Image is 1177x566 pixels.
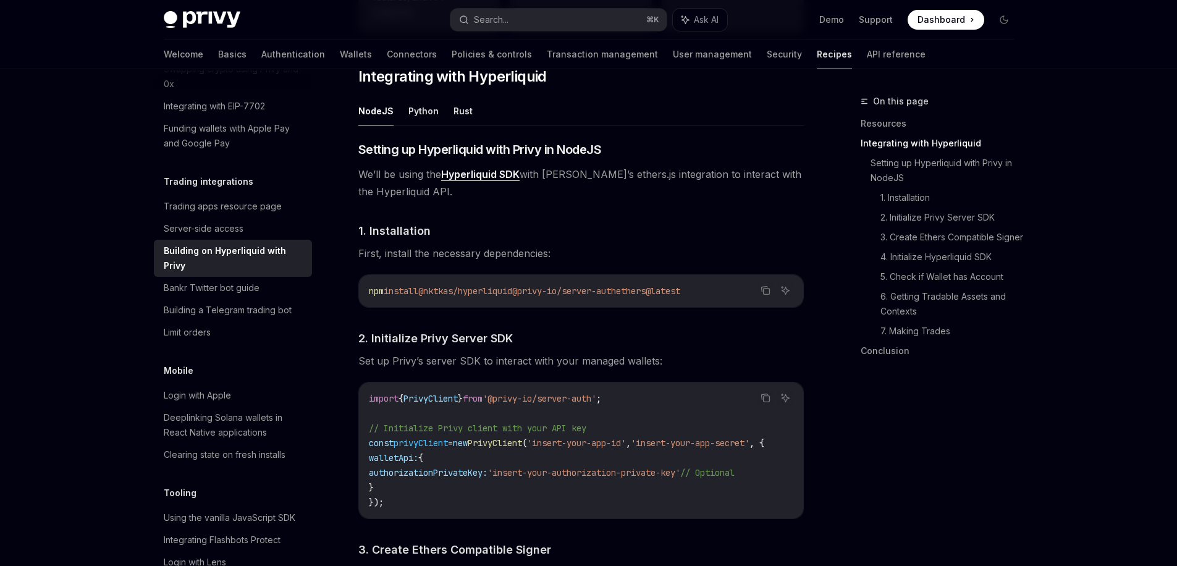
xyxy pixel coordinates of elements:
span: @privy-io/server-auth [512,285,616,297]
a: Support [859,14,893,26]
span: 2. Initialize Privy Server SDK [358,330,513,347]
a: 5. Check if Wallet has Account [880,267,1024,287]
span: 'insert-your-app-id' [527,437,626,449]
a: Login with Apple [154,384,312,407]
a: User management [673,40,752,69]
span: 'insert-your-app-secret' [631,437,749,449]
span: ( [522,437,527,449]
span: Dashboard [918,14,965,26]
span: const [369,437,394,449]
button: Toggle dark mode [994,10,1014,30]
span: = [448,437,453,449]
a: 4. Initialize Hyperliquid SDK [880,247,1024,267]
span: } [369,482,374,493]
a: Wallets [340,40,372,69]
div: Deeplinking Solana wallets in React Native applications [164,410,305,440]
a: 3. Create Ethers Compatible Signer [880,227,1024,247]
a: Trading apps resource page [154,195,312,218]
button: NodeJS [358,96,394,125]
span: npm [369,285,384,297]
span: 'insert-your-authorization-private-key' [487,467,680,478]
div: Building a Telegram trading bot [164,303,292,318]
span: '@privy-io/server-auth' [483,393,596,404]
div: Integrating Flashbots Protect [164,533,281,547]
span: install [384,285,418,297]
a: Limit orders [154,321,312,344]
span: // Optional [680,467,735,478]
button: Ask AI [777,282,793,298]
span: @nktkas/hyperliquid [418,285,512,297]
span: , [626,437,631,449]
div: Trading apps resource page [164,199,282,214]
span: authorizationPrivateKey: [369,467,487,478]
a: API reference [867,40,926,69]
span: , { [749,437,764,449]
h5: Trading integrations [164,174,253,189]
a: Welcome [164,40,203,69]
a: 2. Initialize Privy Server SDK [880,208,1024,227]
a: Server-side access [154,218,312,240]
a: Using the vanilla JavaScript SDK [154,507,312,529]
a: Integrating with Hyperliquid [861,133,1024,153]
a: 1. Installation [880,188,1024,208]
a: 7. Making Trades [880,321,1024,341]
div: Funding wallets with Apple Pay and Google Pay [164,121,305,151]
h5: Tooling [164,486,196,501]
span: { [399,393,403,404]
a: Connectors [387,40,437,69]
div: Using the vanilla JavaScript SDK [164,510,295,525]
button: Python [408,96,439,125]
span: new [453,437,468,449]
a: 6. Getting Tradable Assets and Contexts [880,287,1024,321]
a: Authentication [261,40,325,69]
a: Demo [819,14,844,26]
span: privyClient [394,437,448,449]
span: }); [369,497,384,508]
a: Funding wallets with Apple Pay and Google Pay [154,117,312,154]
span: walletApi: [369,452,418,463]
span: On this page [873,94,929,109]
a: Basics [218,40,247,69]
a: Bankr Twitter bot guide [154,277,312,299]
img: dark logo [164,11,240,28]
div: Clearing state on fresh installs [164,447,285,462]
h5: Mobile [164,363,193,378]
span: 1. Installation [358,222,431,239]
button: Ask AI [673,9,727,31]
span: { [418,452,423,463]
a: Clearing state on fresh installs [154,444,312,466]
button: Copy the contents from the code block [757,390,774,406]
div: Search... [474,12,508,27]
a: Security [767,40,802,69]
span: Integrating with Hyperliquid [358,67,547,87]
button: Ask AI [777,390,793,406]
a: Recipes [817,40,852,69]
a: Dashboard [908,10,984,30]
span: Ask AI [694,14,719,26]
button: Rust [454,96,473,125]
div: Integrating with EIP-7702 [164,99,265,114]
a: Integrating with EIP-7702 [154,95,312,117]
a: Resources [861,114,1024,133]
div: Server-side access [164,221,243,236]
a: Hyperliquid SDK [441,168,520,181]
a: Building on Hyperliquid with Privy [154,240,312,277]
div: Building on Hyperliquid with Privy [164,243,305,273]
span: Setting up Hyperliquid with Privy in NodeJS [358,141,602,158]
a: Transaction management [547,40,658,69]
span: First, install the necessary dependencies: [358,245,804,262]
div: Login with Apple [164,388,231,403]
button: Search...⌘K [450,9,667,31]
span: ; [596,393,601,404]
a: Conclusion [861,341,1024,361]
span: PrivyClient [403,393,458,404]
span: from [463,393,483,404]
span: ⌘ K [646,15,659,25]
a: Setting up Hyperliquid with Privy in NodeJS [871,153,1024,188]
a: Building a Telegram trading bot [154,299,312,321]
span: 3. Create Ethers Compatible Signer [358,541,551,558]
a: Deeplinking Solana wallets in React Native applications [154,407,312,444]
span: PrivyClient [468,437,522,449]
span: Set up Privy’s server SDK to interact with your managed wallets: [358,352,804,370]
a: Policies & controls [452,40,532,69]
